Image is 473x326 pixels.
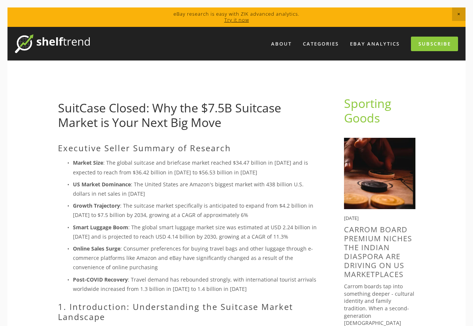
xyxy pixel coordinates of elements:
[73,223,320,241] p: : The global smart luggage market size was estimated at USD 2.24 billion in [DATE] and is project...
[73,275,320,294] p: : Travel demand has rebounded strongly, with international tourist arrivals worldwide increased f...
[344,95,394,125] a: Sporting Goods
[73,201,320,220] p: : The suitcase market specifically is anticipated to expand from $4.2 billion in [DATE] to $7.5 b...
[73,245,120,252] strong: Online Sales Surge
[344,224,412,279] a: Carrom Board Premium Niches the Indian Diaspora are driving on US Marketplaces
[73,276,128,283] strong: Post-COVID Recovery
[411,37,458,51] a: Subscribe
[73,244,320,272] p: : Consumer preferences for buying travel bags and other luggage through e-commerce platforms like...
[73,180,320,198] p: : The United States are Amazon's biggest market with 438 billion U.S. dollars in net sales in [DATE]
[58,143,320,153] h2: Executive Seller Summary of Research
[73,158,320,177] p: : The global suitcase and briefcase market reached $34.47 billion in [DATE] and is expected to re...
[344,215,359,221] time: [DATE]
[298,38,344,50] div: Categories
[58,302,320,322] h2: 1. Introduction: Understanding the Suitcase Market Landscape
[224,16,249,23] a: Try it now
[73,224,128,231] strong: Smart Luggage Boom
[452,7,466,21] span: Close Announcement
[58,100,281,130] a: SuitCase Closed: Why the $7.5B Suitcase Market is Your Next Big Move
[345,38,405,50] a: eBay Analytics
[73,159,103,166] strong: Market Size
[73,202,120,209] strong: Growth Trajectory
[266,38,297,50] a: About
[15,34,90,53] img: ShelfTrend
[73,181,131,188] strong: US Market Dominance
[344,138,415,209] img: Carrom Board Premium Niches the Indian Diaspora are driving on US Marketplaces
